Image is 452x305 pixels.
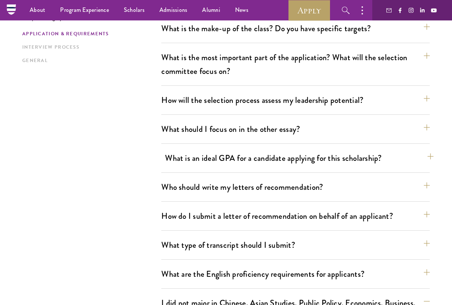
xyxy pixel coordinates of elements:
a: Interview Process [22,43,157,51]
button: What is the most important part of the application? What will the selection committee focus on? [161,49,430,80]
button: What type of transcript should I submit? [161,237,430,253]
button: What is the make-up of the class? Do you have specific targets? [161,20,430,37]
p: Jump to category: [22,14,161,21]
button: Who should write my letters of recommendation? [161,179,430,195]
button: What should I focus on in the other essay? [161,121,430,137]
button: What are the English proficiency requirements for applicants? [161,266,430,282]
button: How will the selection process assess my leadership potential? [161,92,430,108]
a: Application & Requirements [22,30,157,38]
button: What is an ideal GPA for a candidate applying for this scholarship? [165,150,433,166]
button: How do I submit a letter of recommendation on behalf of an applicant? [161,208,430,224]
a: General [22,57,157,65]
